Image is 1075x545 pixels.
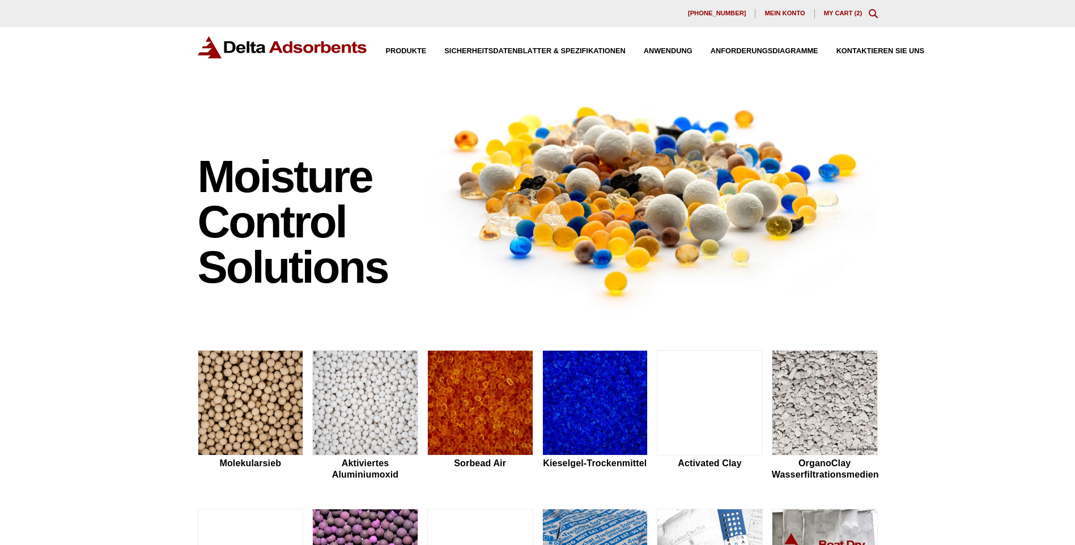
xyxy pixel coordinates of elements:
[626,48,692,55] a: Anwendung
[427,86,878,314] img: Image
[657,350,763,482] a: Activated Clay
[198,350,304,482] a: Molekularsieb
[824,10,862,16] a: My Cart (2)
[312,350,418,482] a: Aktiviertes Aluminiumoxid
[542,350,648,482] a: Kieselgel-Trockenmittel
[198,154,417,290] h1: Moisture Control Solutions
[772,458,878,479] h2: OrganoClay Wasserfiltrationsmedien
[818,48,924,55] a: Kontaktieren Sie uns
[444,48,625,55] span: SICHERHEITSDATENBLÄTTER & SPEZIFIKATIONEN
[692,48,818,55] a: Anforderungsdiagramme
[679,9,756,18] a: [PHONE_NUMBER]
[856,10,860,16] span: 2
[869,9,878,18] div: Modalen Inhalt umschalten
[688,10,746,16] span: [PHONE_NUMBER]
[312,458,418,479] h2: Aktiviertes Aluminiumoxid
[427,458,533,469] h2: Sorbead Air
[198,36,368,58] img: Delta-Adsorbentien
[836,48,924,55] span: Kontaktieren Sie uns
[755,9,814,18] a: Mein Konto
[657,458,763,469] h2: Activated Clay
[386,48,427,55] span: Produkte
[711,48,818,55] span: Anforderungsdiagramme
[368,48,427,55] a: Produkte
[764,10,805,16] span: Mein Konto
[198,458,304,469] h2: Molekularsieb
[427,350,533,482] a: Sorbead Air
[644,48,692,55] span: Anwendung
[772,350,878,482] a: OrganoClay Wasserfiltrationsmedien
[542,458,648,469] h2: Kieselgel-Trockenmittel
[426,48,625,55] a: SICHERHEITSDATENBLÄTTER & SPEZIFIKATIONEN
